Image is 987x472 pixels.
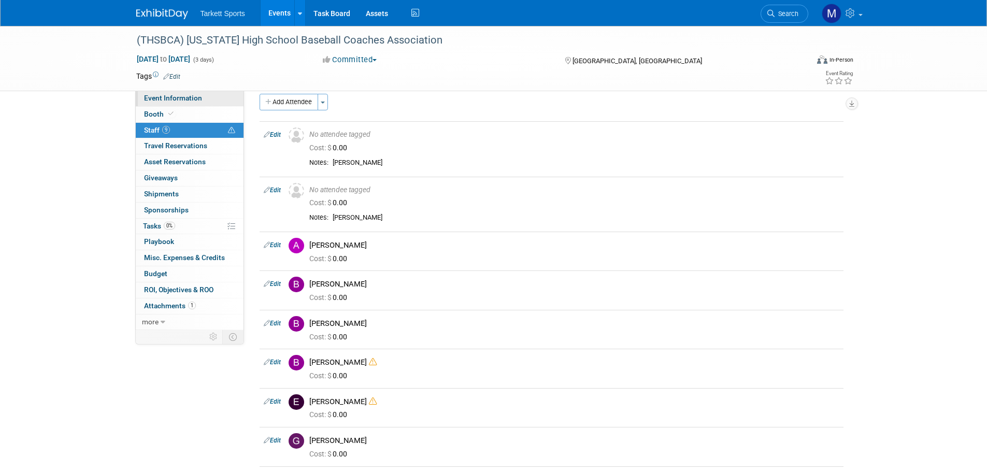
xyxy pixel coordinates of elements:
a: Tasks0% [136,219,244,234]
a: Search [761,5,808,23]
a: Edit [264,280,281,288]
span: to [159,55,168,63]
span: Cost: $ [309,333,333,341]
img: Mathieu Martel [822,4,841,23]
span: Cost: $ [309,254,333,263]
a: Edit [264,437,281,444]
i: Double-book Warning! [369,397,377,405]
span: 0.00 [309,333,351,341]
a: Misc. Expenses & Credits [136,250,244,266]
img: B.jpg [289,277,304,292]
a: Edit [264,241,281,249]
span: 0.00 [309,371,351,380]
span: Budget [144,269,167,278]
a: more [136,314,244,330]
img: B.jpg [289,355,304,370]
div: [PERSON_NAME] [309,279,839,289]
a: Event Information [136,91,244,106]
td: Tags [136,71,180,81]
span: Attachments [144,302,196,310]
div: No attendee tagged [309,185,839,195]
button: Add Attendee [260,94,318,110]
div: [PERSON_NAME] [309,436,839,446]
div: Event Rating [825,71,853,76]
span: Cost: $ [309,293,333,302]
span: Tarkett Sports [201,9,245,18]
span: Cost: $ [309,410,333,419]
span: 0.00 [309,293,351,302]
td: Toggle Event Tabs [222,330,244,344]
a: Edit [264,320,281,327]
span: Shipments [144,190,179,198]
span: 0.00 [309,254,351,263]
img: Unassigned-User-Icon.png [289,127,304,143]
span: [GEOGRAPHIC_DATA], [GEOGRAPHIC_DATA] [573,57,702,65]
img: Unassigned-User-Icon.png [289,183,304,198]
div: Event Format [747,54,854,69]
div: Notes: [309,159,328,167]
img: G.jpg [289,433,304,449]
a: Edit [264,187,281,194]
a: Shipments [136,187,244,202]
a: ROI, Objectives & ROO [136,282,244,298]
span: Playbook [144,237,174,246]
span: Travel Reservations [144,141,207,150]
span: more [142,318,159,326]
a: Edit [264,359,281,366]
span: 0.00 [309,144,351,152]
span: Event Information [144,94,202,102]
a: Travel Reservations [136,138,244,154]
span: Cost: $ [309,198,333,207]
span: 0.00 [309,450,351,458]
span: (3 days) [192,56,214,63]
a: Edit [264,398,281,405]
a: Playbook [136,234,244,250]
div: No attendee tagged [309,130,839,139]
i: Double-book Warning! [369,358,377,366]
img: ExhibitDay [136,9,188,19]
span: 0% [164,222,175,230]
td: Personalize Event Tab Strip [205,330,223,344]
span: Tasks [143,222,175,230]
span: Search [775,10,798,18]
span: 0.00 [309,198,351,207]
img: B.jpg [289,316,304,332]
div: [PERSON_NAME] [309,319,839,328]
span: 9 [162,126,170,134]
div: [PERSON_NAME] [309,357,839,367]
a: Edit [163,73,180,80]
div: In-Person [829,56,853,64]
a: Edit [264,131,281,138]
span: Cost: $ [309,144,333,152]
img: A.jpg [289,238,304,253]
a: Budget [136,266,244,282]
span: Potential Scheduling Conflict -- at least one attendee is tagged in another overlapping event. [228,126,235,135]
span: Staff [144,126,170,134]
a: Sponsorships [136,203,244,218]
div: Notes: [309,213,328,222]
a: Staff9 [136,123,244,138]
span: 1 [188,302,196,309]
div: [PERSON_NAME] [309,240,839,250]
div: [PERSON_NAME] [309,397,839,407]
div: (THSBCA) [US_STATE] High School Baseball Coaches Association [133,31,793,50]
span: Cost: $ [309,450,333,458]
img: E.jpg [289,394,304,410]
a: Booth [136,107,244,122]
i: Booth reservation complete [168,111,174,117]
span: Cost: $ [309,371,333,380]
span: Giveaways [144,174,178,182]
span: Misc. Expenses & Credits [144,253,225,262]
a: Giveaways [136,170,244,186]
div: [PERSON_NAME] [333,213,839,222]
img: Format-Inperson.png [817,55,827,64]
button: Committed [319,54,381,65]
span: 0.00 [309,410,351,419]
span: Sponsorships [144,206,189,214]
span: [DATE] [DATE] [136,54,191,64]
a: Asset Reservations [136,154,244,170]
span: ROI, Objectives & ROO [144,285,213,294]
a: Attachments1 [136,298,244,314]
div: [PERSON_NAME] [333,159,839,167]
span: Asset Reservations [144,158,206,166]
